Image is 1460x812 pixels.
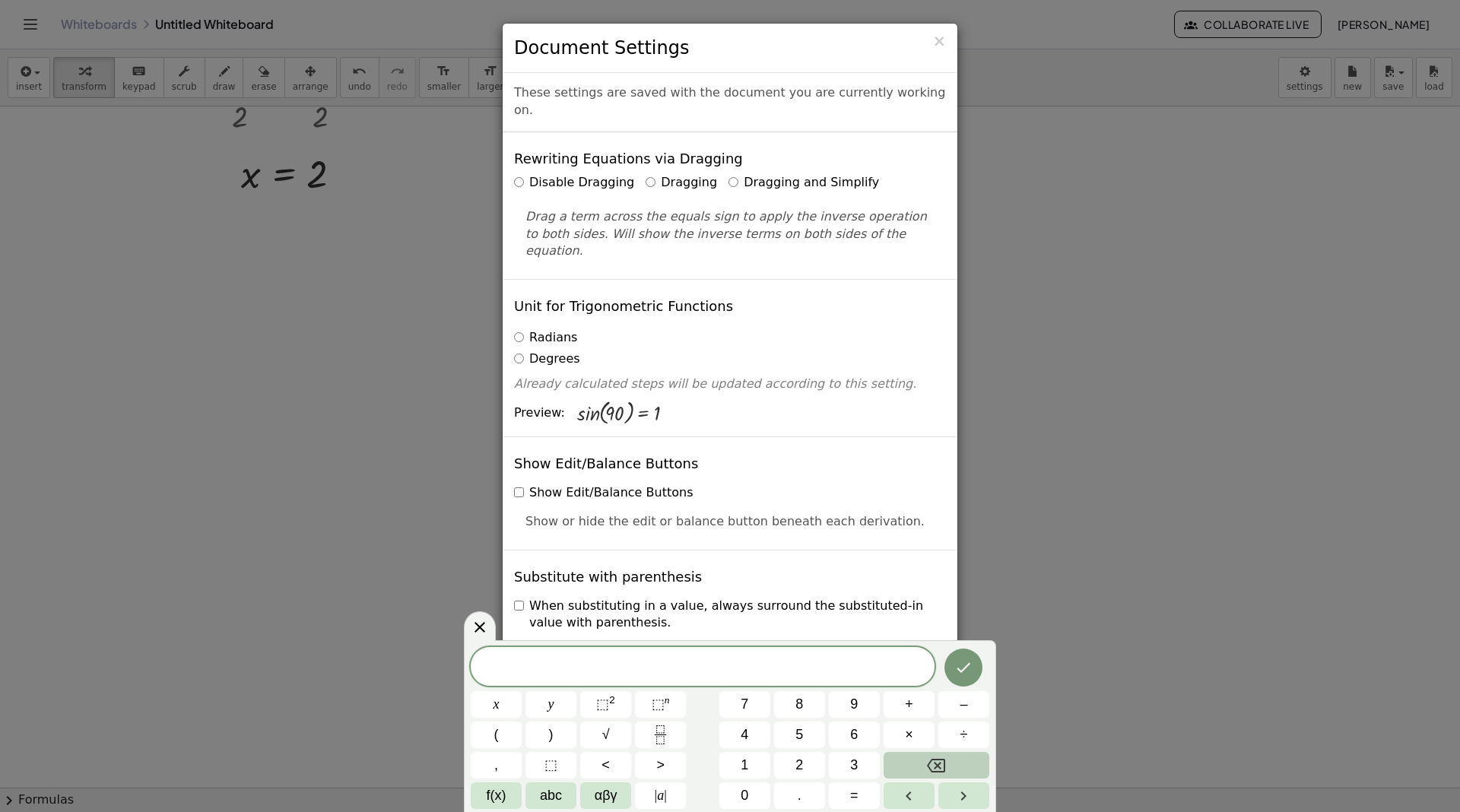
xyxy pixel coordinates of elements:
[741,725,748,745] span: 4
[635,782,686,809] button: Absolute value
[646,174,717,192] label: Dragging
[602,725,610,745] span: √
[514,601,524,611] input: When substituting in a value, always surround the substituted-in value with parenthesis.
[829,722,880,748] button: 6
[514,376,946,393] p: Already calculated steps will be updated according to this setting.
[471,752,522,779] button: ,
[525,752,576,779] button: Placeholder
[932,32,946,50] span: ×
[728,174,879,192] label: Dragging and Simplify
[514,598,946,633] label: When substituting in a value, always surround the substituted-in value with parenthesis.
[960,694,967,715] span: –
[960,725,968,745] span: ÷
[719,782,770,809] button: 0
[719,722,770,748] button: 4
[938,722,989,748] button: Divide
[580,691,631,718] button: Squared
[728,177,738,187] input: Dragging and Simplify
[549,725,554,745] span: )
[580,752,631,779] button: Less than
[635,752,686,779] button: Greater than
[580,782,631,809] button: Greek alphabet
[665,694,670,706] sup: n
[656,755,665,776] span: >
[884,691,935,718] button: Plus
[795,755,803,776] span: 2
[741,694,748,715] span: 7
[741,755,748,776] span: 1
[494,694,500,715] span: x
[884,752,989,779] button: Backspace
[514,484,693,502] label: Show Edit/Balance Buttons
[514,456,698,471] h4: Show Edit/Balance Buttons
[635,722,686,748] button: Fraction
[905,725,913,745] span: ×
[774,782,825,809] button: .
[774,722,825,748] button: 5
[829,691,880,718] button: 9
[514,174,634,192] label: Disable Dragging
[544,755,557,776] span: ⬚
[884,782,935,809] button: Left arrow
[719,691,770,718] button: 7
[850,755,858,776] span: 3
[525,722,576,748] button: )
[540,785,562,806] span: abc
[944,649,982,687] button: Done
[514,350,580,368] label: Degrees
[471,722,522,748] button: (
[525,208,935,261] p: Drag a term across the equals sign to apply the inverse operation to both sides. Will show the in...
[494,725,499,745] span: (
[503,73,957,132] div: These settings are saved with the document you are currently working on.
[494,755,498,776] span: ,
[795,725,803,745] span: 5
[635,691,686,718] button: Superscript
[938,782,989,809] button: Right arrow
[850,694,858,715] span: 9
[829,782,880,809] button: Equals
[655,785,667,806] span: a
[525,513,935,531] p: Show or hide the edit or balance button beneath each derivation.
[514,354,524,363] input: Degrees
[514,299,733,314] h4: Unit for Trigonometric Functions
[795,694,803,715] span: 8
[609,694,615,706] sup: 2
[580,722,631,748] button: Square root
[829,752,880,779] button: 3
[596,696,609,712] span: ⬚
[514,329,577,347] label: Radians
[595,785,617,806] span: αβγ
[514,151,743,167] h4: Rewriting Equations via Dragging
[601,755,610,776] span: <
[514,569,702,585] h4: Substitute with parenthesis
[514,487,524,497] input: Show Edit/Balance Buttons
[798,785,801,806] span: .
[487,785,506,806] span: f(x)
[471,691,522,718] button: x
[664,788,667,803] span: |
[471,782,522,809] button: Functions
[774,752,825,779] button: 2
[525,691,576,718] button: y
[548,694,554,715] span: y
[938,691,989,718] button: Minus
[646,177,655,187] input: Dragging
[719,752,770,779] button: 1
[741,785,748,806] span: 0
[514,332,524,342] input: Radians
[514,404,565,422] span: Preview:
[905,694,913,715] span: +
[932,33,946,49] button: Close
[652,696,665,712] span: ⬚
[655,788,658,803] span: |
[884,722,935,748] button: Times
[514,35,946,61] h3: Document Settings
[850,785,859,806] span: =
[514,177,524,187] input: Disable Dragging
[774,691,825,718] button: 8
[525,782,576,809] button: Alphabet
[850,725,858,745] span: 6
